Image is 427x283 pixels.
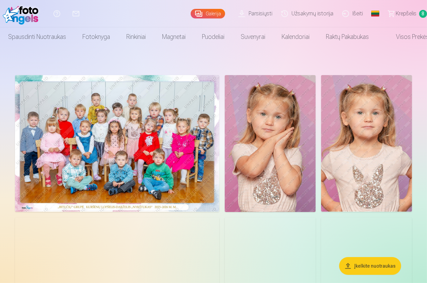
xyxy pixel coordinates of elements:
[118,27,154,46] a: Rinkiniai
[154,27,194,46] a: Magnetai
[233,27,273,46] a: Suvenyrai
[318,27,377,46] a: Raktų pakabukas
[339,257,401,275] button: Įkelkite nuotraukas
[191,9,225,18] a: Galerija
[273,27,318,46] a: Kalendoriai
[194,27,233,46] a: Puodeliai
[3,3,42,25] img: /fa2
[419,10,427,18] span: 8
[396,10,416,18] span: Krepšelis
[74,27,118,46] a: Fotoknyga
